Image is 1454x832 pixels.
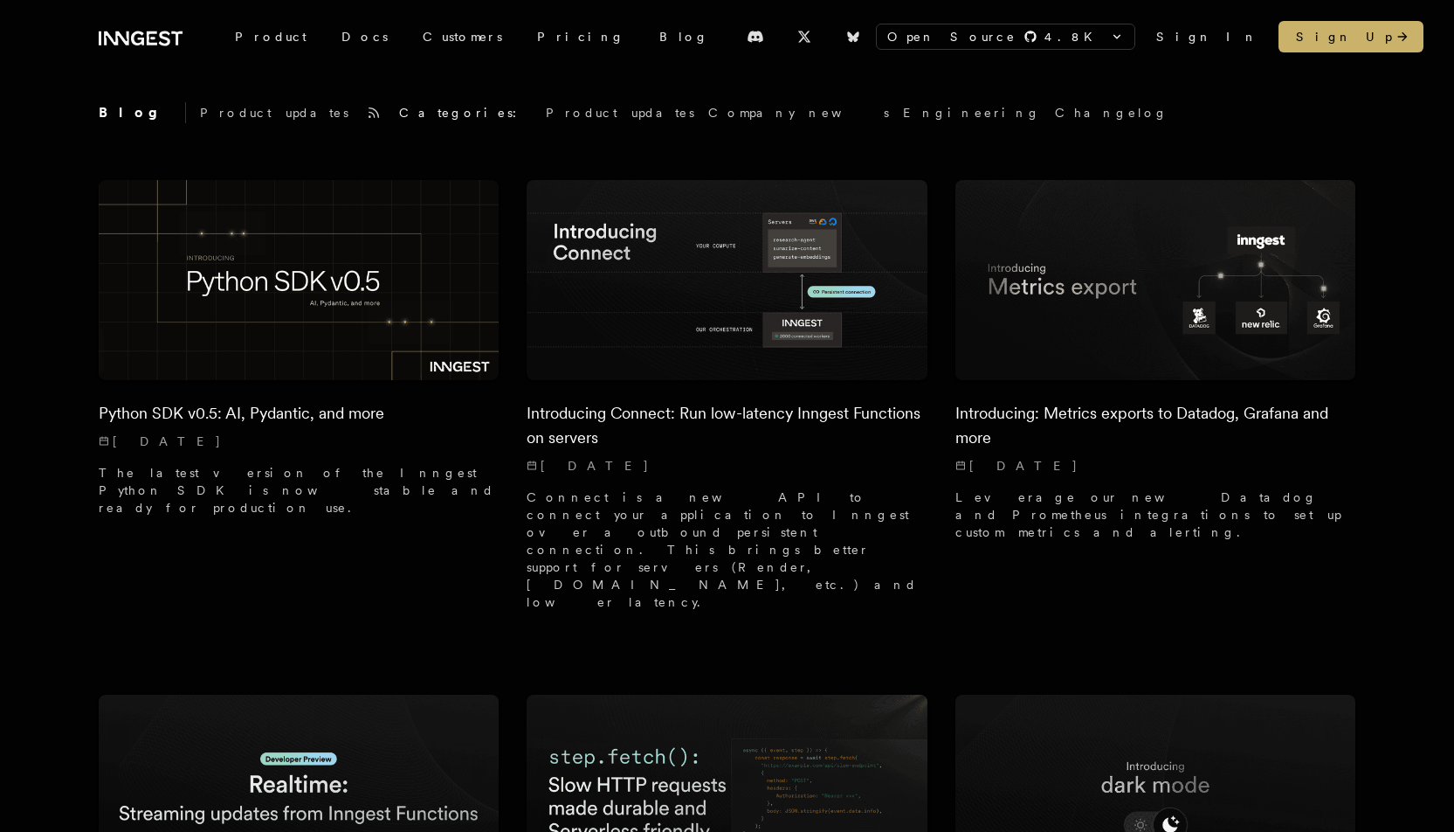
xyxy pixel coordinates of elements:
[399,104,532,121] span: Categories:
[642,21,726,52] a: Blog
[324,21,405,52] a: Docs
[736,23,775,51] a: Discord
[1156,28,1258,45] a: Sign In
[527,401,927,450] h2: Introducing Connect: Run low-latency Inngest Functions on servers
[405,21,520,52] a: Customers
[546,104,694,121] a: Product updates
[527,457,927,475] p: [DATE]
[527,180,927,380] img: Featured image for Introducing Connect: Run low-latency Inngest Functions on servers blog post
[1278,21,1423,52] a: Sign Up
[955,457,1356,475] p: [DATE]
[1055,104,1168,121] a: Changelog
[1044,28,1103,45] span: 4.8 K
[887,28,1016,45] span: Open Source
[785,23,823,51] a: X
[520,21,642,52] a: Pricing
[217,21,324,52] div: Product
[527,180,927,625] a: Featured image for Introducing Connect: Run low-latency Inngest Functions on servers blog postInt...
[955,180,1356,555] a: Featured image for Introducing: Metrics exports to Datadog, Grafana and more blog postIntroducing...
[99,433,500,450] p: [DATE]
[200,104,348,121] p: Product updates
[99,180,500,380] img: Featured image for Python SDK v0.5: AI, Pydantic, and more blog post
[903,104,1041,121] a: Engineering
[99,464,500,517] p: The latest version of the Inngest Python SDK is now stable and ready for production use.
[99,180,500,530] a: Featured image for Python SDK v0.5: AI, Pydantic, and more blog postPython SDK v0.5: AI, Pydantic...
[708,104,889,121] a: Company news
[527,489,927,611] p: Connect is a new API to connect your application to Inngest over a outbound persistent connection...
[834,23,872,51] a: Bluesky
[955,401,1356,450] h2: Introducing: Metrics exports to Datadog, Grafana and more
[955,489,1356,541] p: Leverage our new Datadog and Prometheus integrations to set up custom metrics and alerting.
[99,401,500,426] h2: Python SDK v0.5: AI, Pydantic, and more
[955,180,1356,380] img: Featured image for Introducing: Metrics exports to Datadog, Grafana and more blog post
[99,102,186,123] h2: Blog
